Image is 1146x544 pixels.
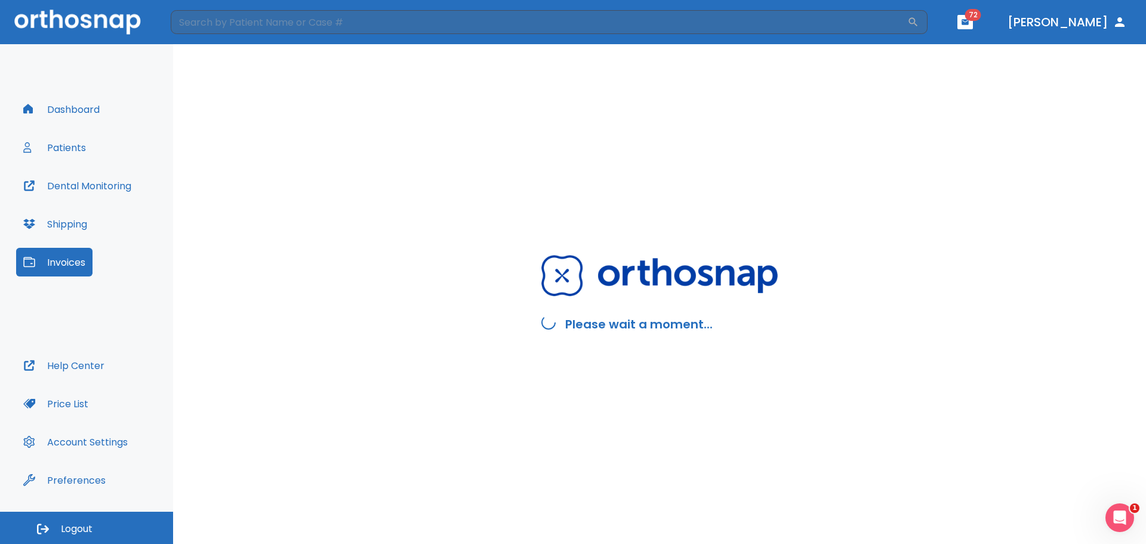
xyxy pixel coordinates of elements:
[1105,503,1134,532] iframe: Intercom live chat
[61,523,93,536] span: Logout
[541,255,778,296] img: Orthosnap
[16,428,135,456] button: Account Settings
[16,210,94,238] button: Shipping
[16,466,113,494] button: Preferences
[16,351,112,380] button: Help Center
[1130,503,1139,513] span: 1
[565,315,713,333] h2: Please wait a moment...
[965,9,981,21] span: 72
[1003,11,1132,33] button: [PERSON_NAME]
[14,10,141,34] img: Orthosnap
[16,133,93,162] button: Patients
[16,171,138,200] button: Dental Monitoring
[171,10,907,34] input: Search by Patient Name or Case #
[16,389,95,418] button: Price List
[16,248,93,276] button: Invoices
[16,95,107,124] button: Dashboard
